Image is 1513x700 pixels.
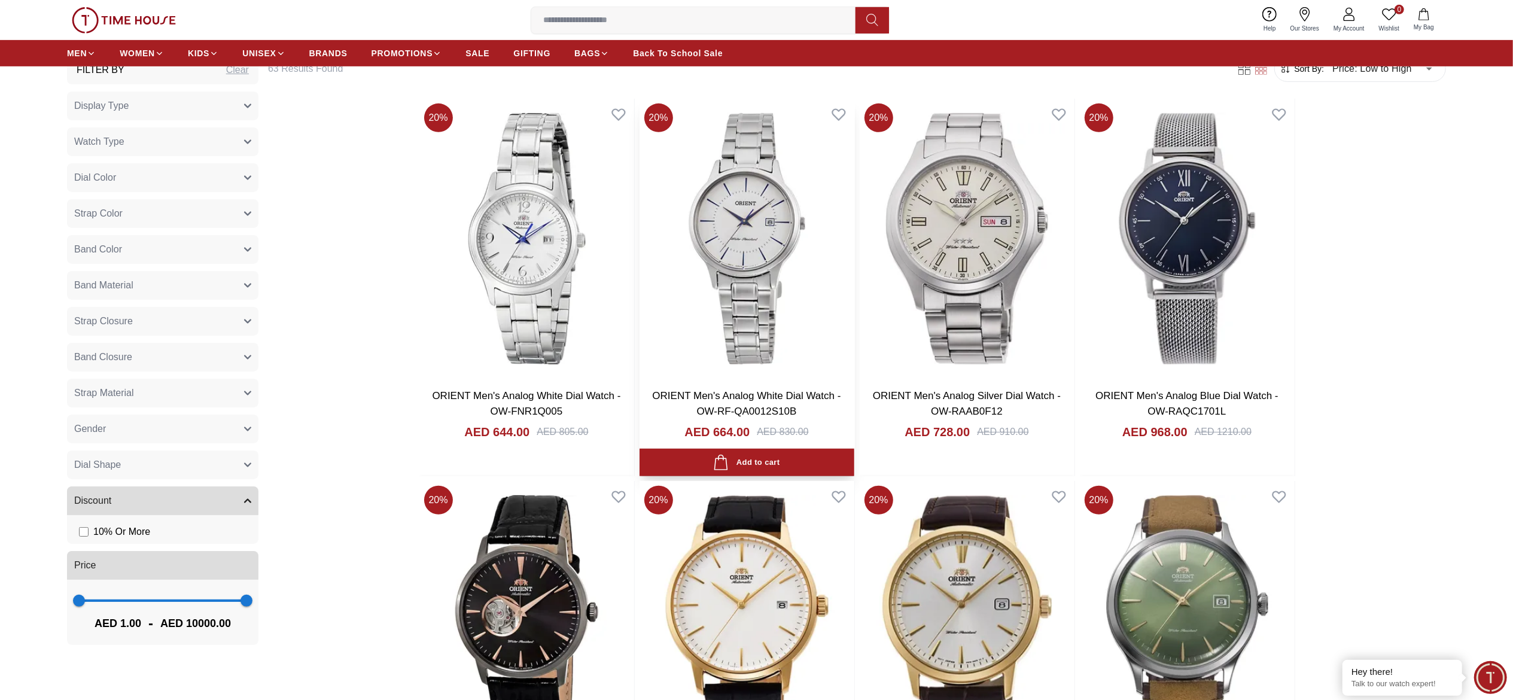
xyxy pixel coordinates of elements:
a: GIFTING [513,42,550,64]
span: Band Color [74,242,122,257]
button: Strap Color [67,199,258,228]
a: ORIENT Men's Analog White Dial Watch - OW-RF-QA0012S10B [652,390,841,417]
span: 0 [1395,5,1404,14]
a: ORIENT Men's Analog Blue Dial Watch - OW-RAQC1701L [1095,390,1278,417]
span: Discount [74,494,111,508]
div: Hey there! [1351,666,1453,678]
a: 0Wishlist [1372,5,1407,35]
button: Display Type [67,92,258,120]
button: Strap Material [67,379,258,407]
span: Back To School Sale [633,47,723,59]
button: Discount [67,486,258,515]
span: KIDS [188,47,209,59]
p: Talk to our watch expert! [1351,679,1453,689]
span: 20 % [424,104,453,132]
a: PROMOTIONS [372,42,442,64]
a: Our Stores [1283,5,1326,35]
div: Chat Widget [1474,661,1507,694]
span: 20 % [424,486,453,515]
span: 20 % [644,104,673,132]
button: Dial Color [67,163,258,192]
span: SALE [465,47,489,59]
span: BRANDS [309,47,348,59]
span: PROMOTIONS [372,47,433,59]
img: ORIENT Men's Analog Silver Dial Watch - OW-RAAB0F12 [860,99,1074,379]
span: 20 % [864,104,893,132]
span: UNISEX [242,47,276,59]
button: My Bag [1407,6,1441,34]
span: MEN [67,47,87,59]
span: My Bag [1409,23,1439,32]
div: AED 1210.00 [1195,425,1252,439]
h3: Filter By [77,63,124,77]
h4: AED 644.00 [464,424,529,440]
span: 20 % [1085,486,1113,515]
a: UNISEX [242,42,285,64]
div: AED 910.00 [977,425,1028,439]
span: Watch Type [74,135,124,149]
span: 20 % [644,486,673,515]
button: Band Color [67,235,258,264]
span: AED 10000.00 [160,615,231,632]
span: 20 % [1085,104,1113,132]
span: Our Stores [1286,24,1324,33]
span: Wishlist [1374,24,1404,33]
span: Strap Closure [74,314,133,328]
button: Dial Shape [67,451,258,479]
div: Clear [226,63,249,77]
a: WOMEN [120,42,164,64]
button: Sort By: [1280,63,1324,75]
h4: AED 728.00 [905,424,970,440]
a: KIDS [188,42,218,64]
span: GIFTING [513,47,550,59]
a: MEN [67,42,96,64]
span: AED 1.00 [95,615,141,632]
h4: AED 968.00 [1122,424,1188,440]
h4: AED 664.00 [684,424,750,440]
a: ORIENT Men's Analog Silver Dial Watch - OW-RAAB0F12 [873,390,1061,417]
span: Dial Shape [74,458,121,472]
div: AED 805.00 [537,425,588,439]
span: Band Closure [74,350,132,364]
span: Gender [74,422,106,436]
a: SALE [465,42,489,64]
button: Price [67,551,258,580]
a: BRANDS [309,42,348,64]
button: Strap Closure [67,307,258,336]
a: Help [1256,5,1283,35]
a: ORIENT Men's Analog White Dial Watch - OW-FNR1Q005 [432,390,620,417]
img: ORIENT Men's Analog White Dial Watch - OW-RF-QA0012S10B [640,99,854,379]
span: 10 % Or More [93,525,150,539]
a: Back To School Sale [633,42,723,64]
span: Dial Color [74,171,116,185]
input: 10% Or More [79,527,89,537]
span: BAGS [574,47,600,59]
span: Band Material [74,278,133,293]
button: Band Material [67,271,258,300]
span: Strap Color [74,206,123,221]
button: Gender [67,415,258,443]
div: Add to cart [713,455,780,471]
a: BAGS [574,42,609,64]
span: Price [74,558,96,573]
span: My Account [1329,24,1369,33]
button: Band Closure [67,343,258,372]
span: Sort By: [1292,63,1324,75]
button: Add to cart [640,449,854,477]
span: Help [1259,24,1281,33]
img: ORIENT Men's Analog Blue Dial Watch - OW-RAQC1701L [1080,99,1295,379]
span: - [141,614,160,633]
span: Strap Material [74,386,134,400]
div: Price: Low to High [1324,52,1441,86]
span: 20 % [864,486,893,515]
img: ORIENT Men's Analog White Dial Watch - OW-FNR1Q005 [419,99,634,379]
img: ... [72,7,176,34]
h6: 63 Results Found [268,62,1222,76]
div: AED 830.00 [757,425,808,439]
span: Display Type [74,99,129,113]
button: Watch Type [67,127,258,156]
